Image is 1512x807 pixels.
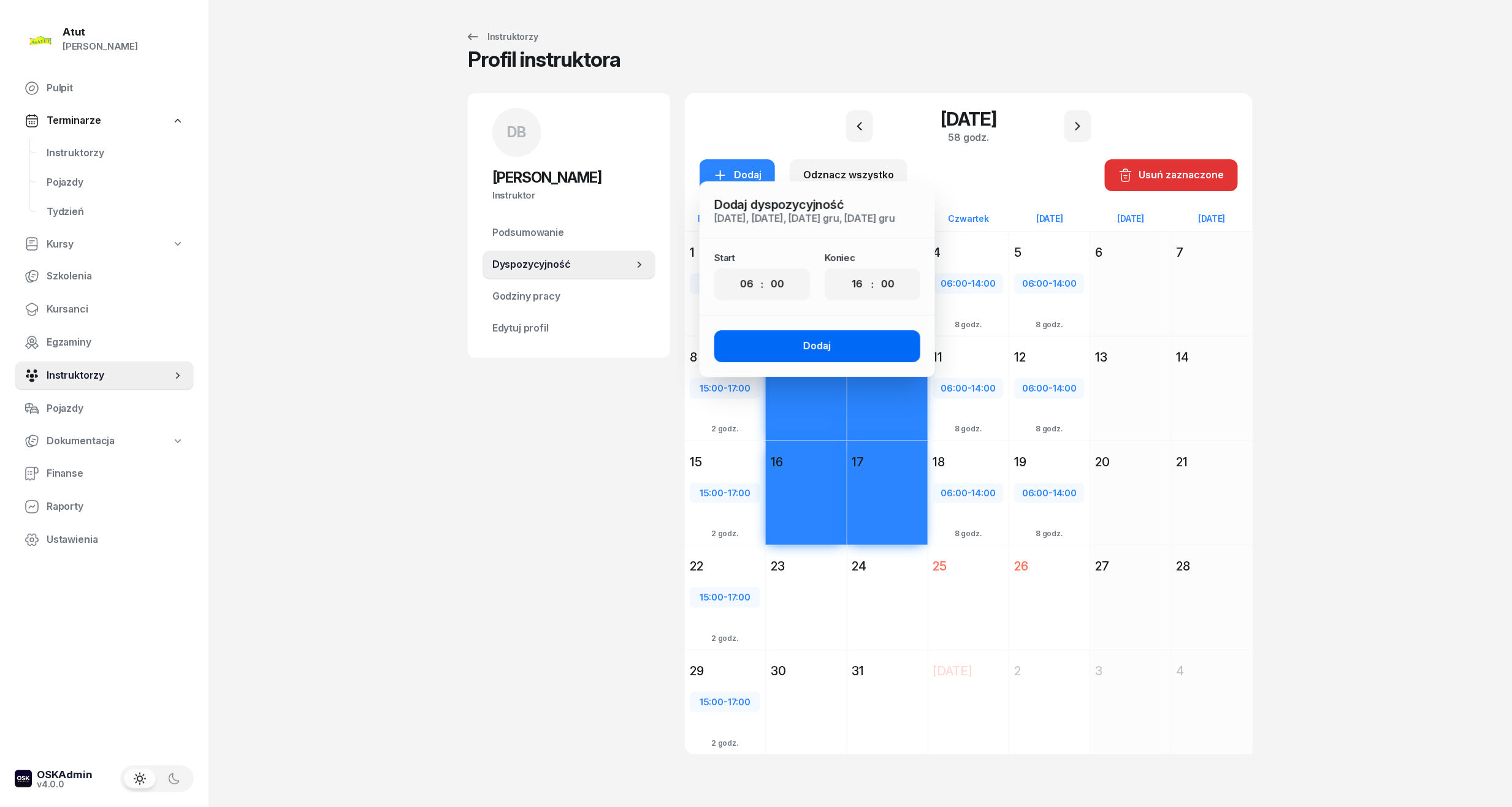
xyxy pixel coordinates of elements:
div: 2 godz. [704,632,746,645]
span: 15:00 [700,382,724,394]
button: Odznacz wszystko [790,159,907,191]
a: Kursy [15,230,194,259]
div: Czwartek [928,213,1009,224]
div: 24 [852,558,923,575]
div: Usuń zaznaczone [1118,167,1224,183]
span: Terminarze [47,113,101,129]
span: Edytuj profil [492,320,646,336]
a: Pojazdy [37,168,194,197]
div: 8 godz. [1028,422,1071,435]
div: - [691,381,759,396]
div: 17 [852,453,923,471]
button: Usuń zaznaczone [1105,159,1238,191]
span: Podsumowanie [492,225,646,241]
span: 06:00 [941,382,968,394]
span: Raporty [47,499,184,515]
a: Ustawienia [15,525,194,555]
h2: [PERSON_NAME] [492,168,646,188]
span: Pojazdy [47,175,184,191]
img: logo-xs-dark@2x.png [15,770,32,787]
span: 17:00 [728,591,750,603]
span: Instruktorzy [47,368,172,384]
div: v4.0.0 [37,780,93,789]
span: Pulpit [47,80,184,96]
div: 7 [1177,244,1248,261]
div: 8 godz. [1028,318,1071,331]
div: 58 godz. [895,130,1042,145]
span: Dyspozycyjność [492,257,633,273]
div: Dodaj [713,167,762,183]
span: Instruktorzy [47,145,184,161]
div: Atut [63,27,138,37]
div: 8 godz. [947,318,990,331]
div: 2 godz. [704,527,746,540]
span: 17:00 [728,487,750,499]
div: Odznacz wszystko [803,167,894,183]
div: 6 [1095,244,1166,261]
div: 30 [771,662,841,680]
span: Tydzień [47,204,184,220]
div: 12 [1014,349,1085,366]
span: Godziny pracy [492,289,646,305]
div: [DATE] [1090,213,1171,224]
span: 14:00 [1053,278,1077,289]
a: Podsumowanie [483,218,655,248]
div: 29 [690,662,760,680]
a: Raporty [15,492,194,521]
div: 5 [1014,244,1085,261]
a: Egzaminy [15,328,194,357]
div: - [691,589,759,605]
div: 22 [690,558,760,575]
div: 8 [690,349,760,366]
div: 15 [690,453,760,471]
a: Pojazdy [15,394,194,423]
a: Pulpit [15,74,194,103]
span: 14:00 [972,487,996,499]
span: 06:00 [1022,278,1048,289]
div: 13 [1095,349,1166,366]
div: - [934,276,1002,292]
div: 21 [1177,453,1248,471]
div: - [934,381,1002,396]
a: Instruktorzy [37,138,194,168]
span: Ustawienia [47,532,184,548]
span: Dokumentacja [47,433,115,449]
span: 17:00 [728,382,750,394]
span: 14:00 [972,382,996,394]
a: Szkolenia [15,262,194,291]
div: - [934,485,1002,501]
div: Poniedziałek [685,213,766,224]
div: 19 [1014,453,1085,471]
div: 8 godz. [947,527,990,540]
div: - [691,694,759,710]
span: Kursanci [47,301,184,317]
span: 17:00 [728,696,750,708]
div: 25 [933,558,1004,575]
a: Dokumentacja [15,427,194,455]
div: 8 godz. [947,422,990,435]
a: Edytuj profil [483,314,655,343]
span: Pojazdy [47,401,184,417]
a: Terminarze [15,107,194,135]
button: Dodaj [714,330,920,362]
a: Godziny pracy [483,282,655,311]
button: Dodaj [700,159,775,191]
a: Dyspozycyjność [483,250,655,279]
span: Kursy [47,237,74,252]
div: - [1015,276,1083,292]
div: 27 [1095,558,1166,575]
div: Dodaj [804,338,831,354]
div: 16 [771,453,841,471]
a: Tydzień [37,197,194,227]
span: 06:00 [1022,487,1048,499]
div: Instruktorzy [465,29,538,44]
div: 23 [771,558,841,575]
div: [DATE], [DATE], [DATE] gru, [DATE] gru [714,213,920,223]
div: [DATE] [1172,213,1253,224]
div: 11 [933,349,1004,366]
div: 18 [933,453,1004,471]
div: Instruktor [492,188,646,203]
div: - [1015,485,1083,501]
div: 1 [690,244,760,261]
div: - [691,485,759,501]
